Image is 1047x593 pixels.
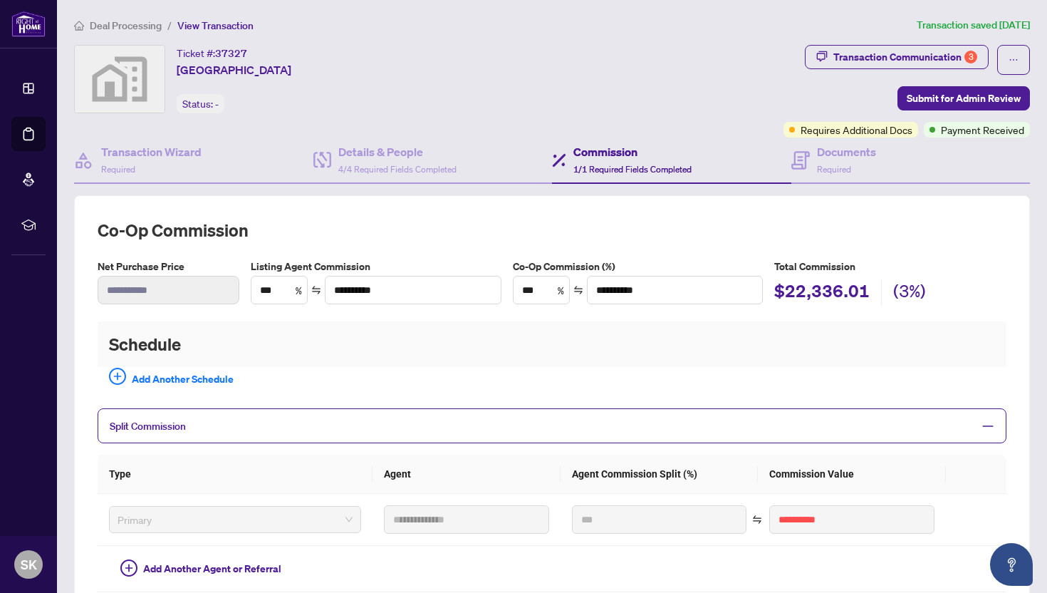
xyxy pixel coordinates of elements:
[177,45,247,61] div: Ticket #:
[561,455,758,494] th: Agent Commission Split (%)
[98,219,1006,242] h2: Co-op Commission
[817,143,876,160] h4: Documents
[101,164,135,175] span: Required
[573,143,692,160] h4: Commission
[917,17,1030,33] article: Transaction saved [DATE]
[907,87,1021,110] span: Submit for Admin Review
[120,560,137,577] span: plus-circle
[981,420,994,433] span: minus
[941,122,1024,138] span: Payment Received
[75,46,165,113] img: svg%3e
[573,164,692,175] span: 1/1 Required Fields Completed
[774,259,1006,274] h5: Total Commission
[90,19,162,32] span: Deal Processing
[990,543,1033,586] button: Open asap
[118,509,353,530] span: Primary
[98,455,373,494] th: Type
[177,94,224,113] div: Status:
[338,164,457,175] span: 4/4 Required Fields Completed
[177,19,254,32] span: View Transaction
[110,420,186,433] span: Split Commission
[98,408,1006,443] div: Split Commission
[132,368,234,391] span: Add Another Schedule
[251,259,501,274] label: Listing Agent Commission
[98,259,239,274] label: Net Purchase Price
[752,515,762,525] span: swap
[167,17,172,33] li: /
[801,122,912,138] span: Requires Additional Docs
[964,51,977,63] div: 3
[817,164,851,175] span: Required
[98,367,245,391] button: Add Another Schedule
[109,368,126,385] span: plus-circle
[109,557,293,580] button: Add Another Agent or Referral
[311,285,321,295] span: swap
[893,279,926,306] h2: (3%)
[11,11,46,37] img: logo
[758,455,946,494] th: Commission Value
[513,259,764,274] label: Co-Op Commission (%)
[805,45,989,69] button: Transaction Communication3
[338,143,457,160] h4: Details & People
[1009,55,1019,65] span: ellipsis
[573,285,583,295] span: swap
[215,98,219,110] span: -
[98,321,1006,367] h2: Schedule
[143,561,281,577] span: Add Another Agent or Referral
[833,46,977,68] div: Transaction Communication
[373,455,561,494] th: Agent
[101,143,202,160] h4: Transaction Wizard
[897,86,1030,110] button: Submit for Admin Review
[215,47,247,60] span: 37327
[74,21,84,31] span: home
[21,555,37,574] span: SK
[177,61,291,78] span: [GEOGRAPHIC_DATA]
[774,279,870,306] h2: $22,336.01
